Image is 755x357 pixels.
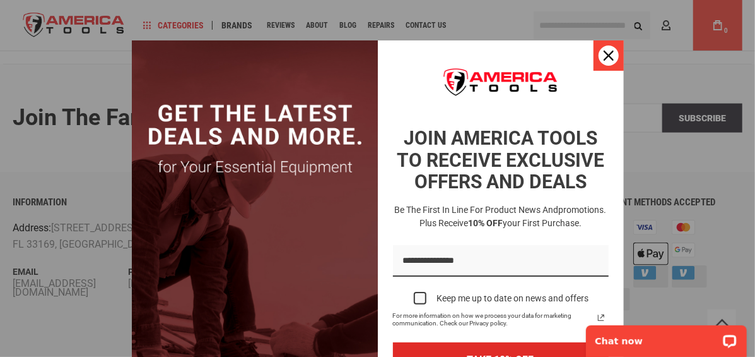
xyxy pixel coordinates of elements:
span: For more information on how we process your data for marketing communication. Check our Privacy p... [393,312,594,327]
svg: close icon [604,51,614,61]
button: Close [594,40,624,71]
h3: Be the first in line for product news and [390,203,611,230]
input: Email field [393,245,609,277]
span: promotions. Plus receive your first purchase. [419,205,607,228]
div: Keep me up to date on news and offers [436,293,588,304]
strong: JOIN AMERICA TOOLS TO RECEIVE EXCLUSIVE OFFERS AND DEALS [397,127,604,193]
strong: 10% OFF [468,218,503,228]
iframe: LiveChat chat widget [578,317,755,357]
